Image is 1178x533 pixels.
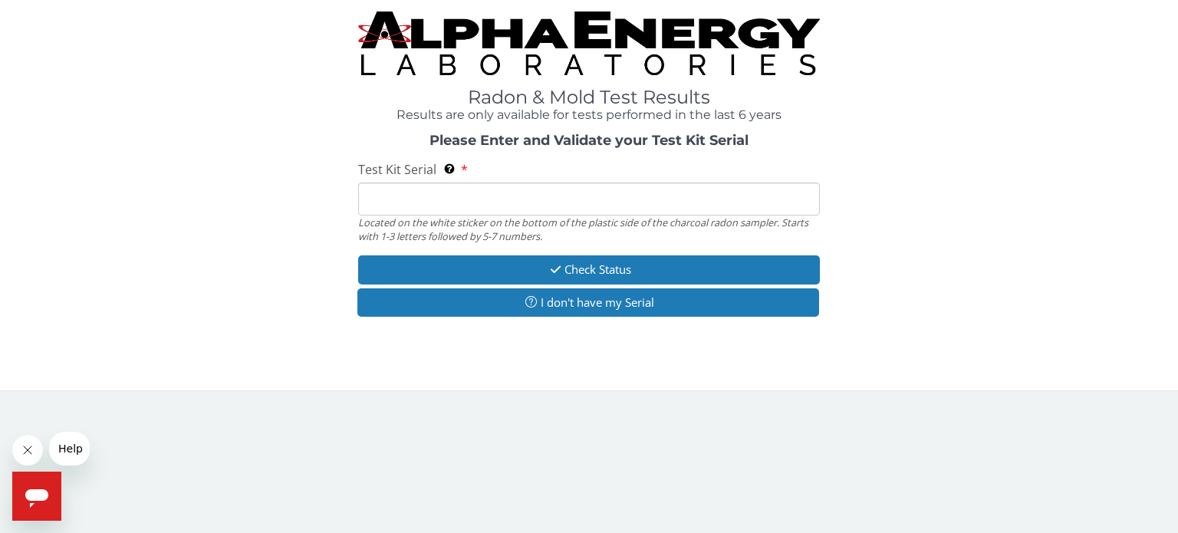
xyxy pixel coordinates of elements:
[49,432,90,466] iframe: Message from company
[12,435,43,466] iframe: Close message
[358,12,820,75] img: TightCrop.jpg
[429,132,749,149] strong: Please Enter and Validate your Test Kit Serial
[357,288,819,317] button: I don't have my Serial
[358,255,820,284] button: Check Status
[358,161,436,178] span: Test Kit Serial
[358,108,820,122] h4: Results are only available for tests performed in the last 6 years
[358,216,820,244] div: Located on the white sticker on the bottom of the plastic side of the charcoal radon sampler. Sta...
[358,87,820,107] h1: Radon & Mold Test Results
[12,472,61,521] iframe: Button to launch messaging window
